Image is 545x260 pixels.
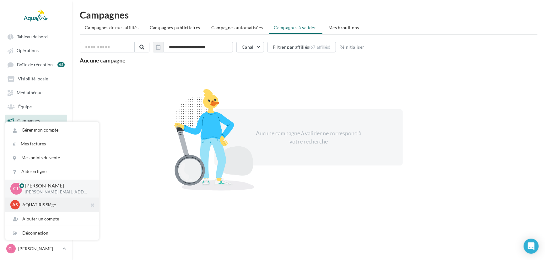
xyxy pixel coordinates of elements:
a: Boutique en ligne [4,129,68,140]
a: Boîte de réception 45 [4,59,68,70]
div: Ajouter un compte [5,212,99,226]
a: Campagnes [4,115,68,126]
a: Aide en ligne [5,165,99,178]
span: Visibilité locale [18,76,48,81]
a: Tableau de bord [4,31,68,42]
a: Mes points de vente [5,151,99,165]
span: Mes brouillons [328,25,359,30]
button: Filtrer par affiliés(67 affiliés) [267,42,336,52]
div: Déconnexion [5,226,99,240]
span: Campagnes de mes affiliés [85,25,139,30]
a: Équipe [4,101,68,112]
a: Mes factures [5,137,99,151]
span: Campagnes publicitaires [150,25,200,30]
button: Réinitialiser [337,43,367,51]
span: Médiathèque [17,90,42,95]
p: [PERSON_NAME][EMAIL_ADDRESS][DOMAIN_NAME] [25,189,89,195]
a: Médiathèque [4,87,68,98]
h1: Campagnes [80,10,537,19]
a: CL [PERSON_NAME] [5,243,67,255]
p: AQUATIRIS Siège [22,202,91,208]
span: Opérations [17,48,39,53]
div: Aucune campagne à valider ne correspond à votre recherche [255,129,363,145]
span: Campagnes automatisées [211,25,263,30]
button: Canal [236,42,264,52]
span: AS [12,202,18,208]
span: Campagnes [17,118,40,123]
div: 45 [57,62,65,67]
span: Équipe [18,104,32,109]
span: Tableau de bord [17,34,48,39]
div: (67 affiliés) [309,45,331,50]
span: Boîte de réception [17,62,53,67]
span: CL [13,185,19,192]
a: Opérations [4,45,68,56]
a: Gérer mon compte [5,123,99,137]
span: Aucune campagne [80,57,126,64]
p: [PERSON_NAME] [25,182,89,189]
span: CL [8,246,13,252]
a: Visibilité locale [4,73,68,84]
div: Open Intercom Messenger [524,239,539,254]
p: [PERSON_NAME] [18,246,60,252]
